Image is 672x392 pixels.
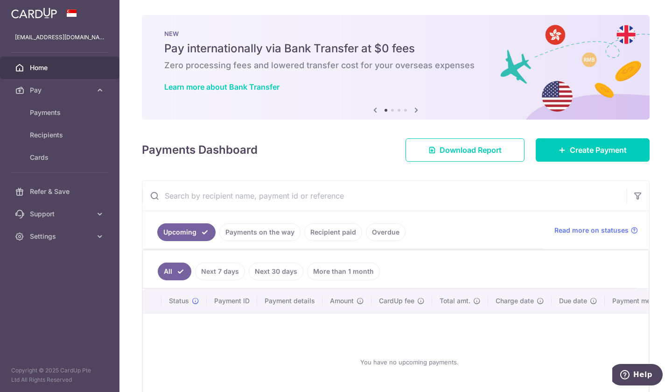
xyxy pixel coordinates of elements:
span: Charge date [496,296,534,306]
span: Home [30,63,91,72]
a: Overdue [366,223,406,241]
img: Bank transfer banner [142,15,650,120]
a: Create Payment [536,138,650,162]
iframe: Opens a widget where you can find more information [612,364,663,387]
h4: Payments Dashboard [142,142,258,158]
p: NEW [164,30,627,37]
a: Next 30 days [249,263,303,280]
span: Support [30,209,91,219]
span: Payments [30,108,91,117]
span: CardUp fee [379,296,414,306]
span: Create Payment [570,144,627,156]
input: Search by recipient name, payment id or reference [142,181,627,211]
span: Due date [559,296,587,306]
img: CardUp [11,7,57,19]
span: Download Report [440,144,502,156]
a: All [158,263,191,280]
span: Recipients [30,130,91,140]
h6: Zero processing fees and lowered transfer cost for your overseas expenses [164,60,627,71]
h5: Pay internationally via Bank Transfer at $0 fees [164,41,627,56]
th: Payment details [257,289,322,313]
a: Next 7 days [195,263,245,280]
a: Recipient paid [304,223,362,241]
a: Upcoming [157,223,216,241]
span: Total amt. [440,296,470,306]
span: Pay [30,86,91,95]
a: More than 1 month [307,263,380,280]
th: Payment ID [207,289,257,313]
span: Cards [30,153,91,162]
span: Amount [330,296,354,306]
a: Learn more about Bank Transfer [164,82,280,92]
p: [EMAIL_ADDRESS][DOMAIN_NAME] [15,33,105,42]
a: Read more on statuses [554,226,638,235]
a: Payments on the way [219,223,301,241]
span: Settings [30,232,91,241]
a: Download Report [406,138,525,162]
span: Status [169,296,189,306]
span: Read more on statuses [554,226,629,235]
span: Refer & Save [30,187,91,196]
